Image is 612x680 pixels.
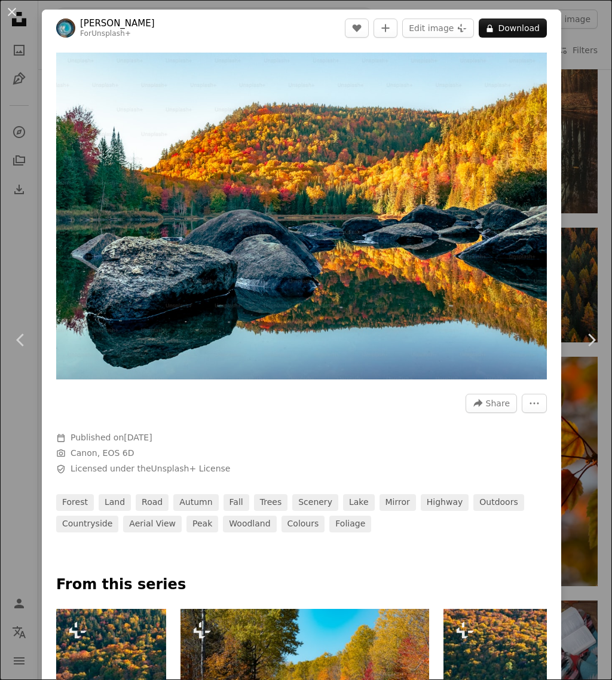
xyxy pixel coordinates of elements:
button: Like [345,19,369,38]
span: Published on [71,433,152,442]
button: Edit image [402,19,474,38]
button: Share this image [466,394,517,413]
a: highway [421,494,469,511]
a: lake [343,494,375,511]
a: Unsplash+ [91,29,131,38]
div: For [80,29,155,39]
a: Unsplash+ License [151,464,231,473]
a: autumn [173,494,218,511]
a: fall [224,494,249,511]
a: colours [281,516,325,532]
img: a body of water surrounded by rocks and trees [56,53,547,379]
a: [PERSON_NAME] [80,17,155,29]
span: Share [486,394,510,412]
a: aerial view [123,516,182,532]
img: Go to Arnaud Mariat's profile [56,19,75,38]
a: forest [56,494,94,511]
a: land [99,494,131,511]
a: road [136,494,169,511]
button: Add to Collection [374,19,397,38]
a: outdoors [473,494,524,511]
p: From this series [56,575,547,595]
a: countryside [56,516,118,532]
button: Zoom in on this image [56,53,547,379]
a: mirror [380,494,416,511]
a: scenery [292,494,338,511]
button: Canon, EOS 6D [71,448,134,460]
a: Next [570,283,612,397]
a: trees [254,494,287,511]
a: foliage [329,516,371,532]
button: More Actions [522,394,547,413]
a: peak [186,516,218,532]
button: Download [479,19,547,38]
time: October 25, 2023 at 11:10:54 PM PDT [124,433,152,442]
span: Licensed under the [71,463,230,475]
a: woodland [223,516,276,532]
